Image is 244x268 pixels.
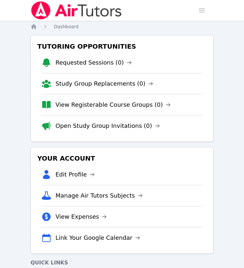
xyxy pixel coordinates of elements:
a: View Expenses [55,212,107,221]
a: Requested Sessions (0) [55,58,132,67]
h3: Tutoring Opportunities [36,41,208,52]
a: View Registerable Course Groups (0) [55,100,171,109]
a: Edit Profile [55,170,95,179]
h3: Your Account [36,152,208,164]
nav: Breadcrumb [30,23,213,30]
a: Link Your Google Calendar [55,233,140,242]
a: Dashboard [54,23,79,30]
h4: Quick Links [30,259,213,267]
img: Air Tutors [30,1,122,19]
span: Dashboard [54,24,79,29]
a: Manage Air Tutors Subjects [55,191,143,200]
a: Open Study Group Invitations (0) [55,121,160,130]
a: Study Group Replacements (0) [55,79,153,88]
